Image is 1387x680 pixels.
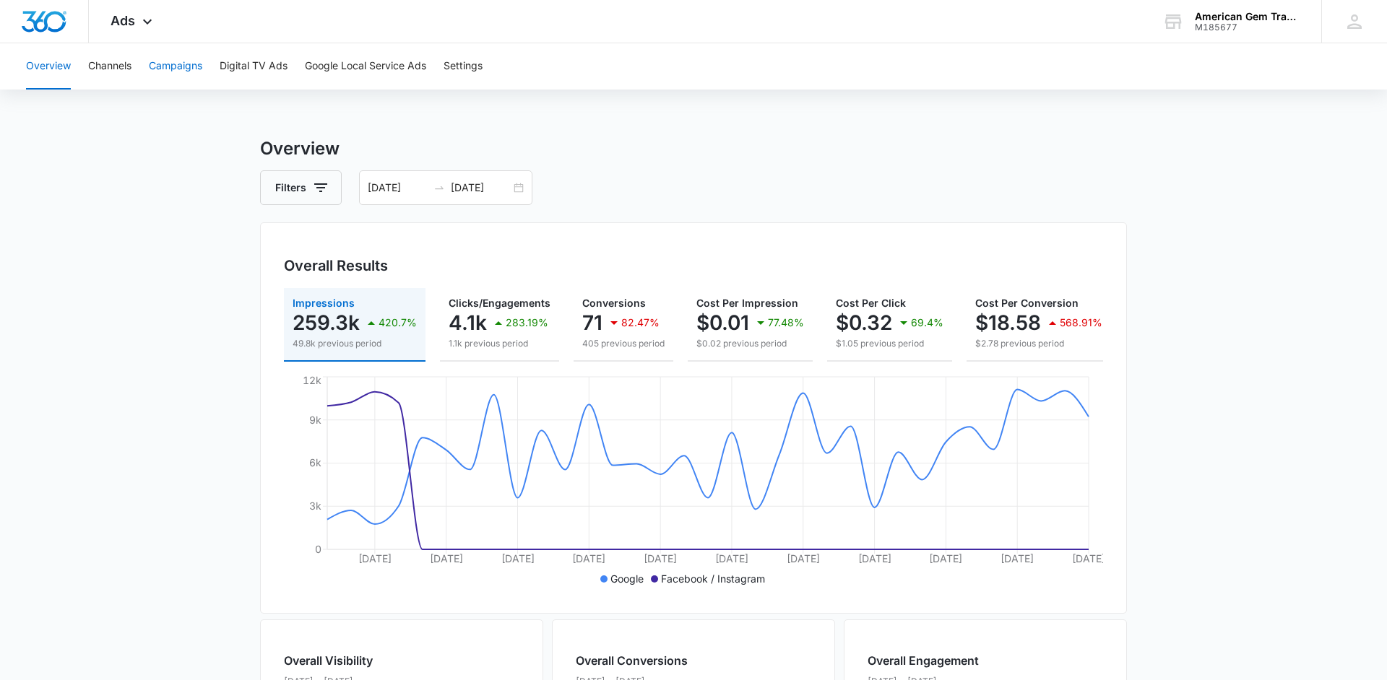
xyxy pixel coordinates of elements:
button: Settings [444,43,483,90]
span: Impressions [293,297,355,309]
p: 49.8k previous period [293,337,417,350]
button: Overview [26,43,71,90]
p: 1.1k previous period [449,337,550,350]
p: 568.91% [1060,318,1102,328]
p: $2.78 previous period [975,337,1102,350]
p: 405 previous period [582,337,665,350]
span: Cost Per Conversion [975,297,1079,309]
button: Channels [88,43,131,90]
p: 69.4% [911,318,943,328]
tspan: [DATE] [572,552,605,565]
h2: Overall Visibility [284,652,425,669]
tspan: [DATE] [1072,552,1105,565]
span: to [433,182,445,193]
p: $0.32 [836,311,892,334]
tspan: 6k [309,456,321,468]
span: Conversions [582,297,646,309]
h3: Overall Results [284,255,388,276]
p: $0.02 previous period [696,337,804,350]
p: 4.1k [449,311,487,334]
button: Google Local Service Ads [305,43,426,90]
p: 283.19% [506,318,548,328]
tspan: 3k [309,500,321,512]
div: account name [1195,11,1300,22]
span: Clicks/Engagements [449,297,550,309]
span: Cost Per Impression [696,297,798,309]
input: Start date [368,180,428,196]
button: Campaigns [149,43,202,90]
span: Ads [111,13,135,28]
p: $18.58 [975,311,1041,334]
tspan: [DATE] [644,552,677,565]
tspan: [DATE] [501,552,535,565]
p: Facebook / Instagram [661,571,765,586]
h3: Overview [260,136,1127,162]
tspan: [DATE] [787,552,820,565]
input: End date [451,180,511,196]
p: $0.01 [696,311,749,334]
p: $1.05 previous period [836,337,943,350]
button: Digital TV Ads [220,43,288,90]
tspan: 9k [309,414,321,426]
tspan: [DATE] [858,552,891,565]
tspan: 12k [303,374,321,386]
p: Google [610,571,644,586]
tspan: [DATE] [929,552,962,565]
tspan: [DATE] [430,552,463,565]
tspan: [DATE] [715,552,748,565]
div: account id [1195,22,1300,32]
p: 77.48% [768,318,804,328]
p: 71 [582,311,602,334]
h2: Overall Conversions [576,652,688,669]
h2: Overall Engagement [868,652,990,669]
tspan: 0 [315,543,321,555]
button: Filters [260,170,342,205]
span: Cost Per Click [836,297,906,309]
p: 259.3k [293,311,360,334]
p: 420.7% [379,318,417,328]
tspan: [DATE] [358,552,392,565]
tspan: [DATE] [1001,552,1034,565]
p: 82.47% [621,318,660,328]
span: swap-right [433,182,445,193]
